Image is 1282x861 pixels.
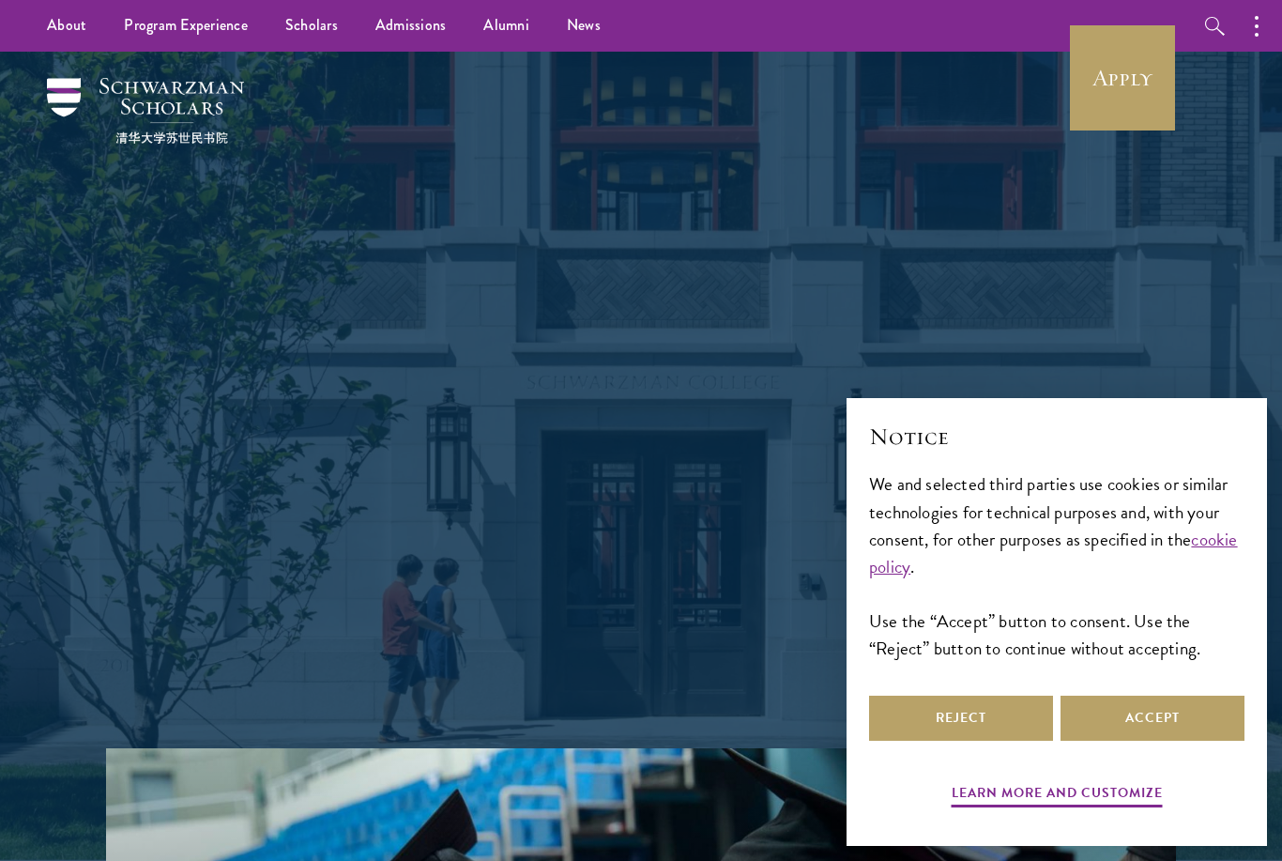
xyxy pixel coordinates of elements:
[303,371,979,595] p: Schwarzman Scholars is a prestigious one-year, fully funded master’s program in global affairs at...
[952,781,1163,810] button: Learn more and customize
[869,696,1053,741] button: Reject
[1061,696,1244,741] button: Accept
[869,421,1244,453] h2: Notice
[869,526,1238,580] a: cookie policy
[869,470,1244,661] div: We and selected third parties use cookies or similar technologies for technical purposes and, wit...
[1070,25,1175,131] a: Apply
[47,78,244,144] img: Schwarzman Scholars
